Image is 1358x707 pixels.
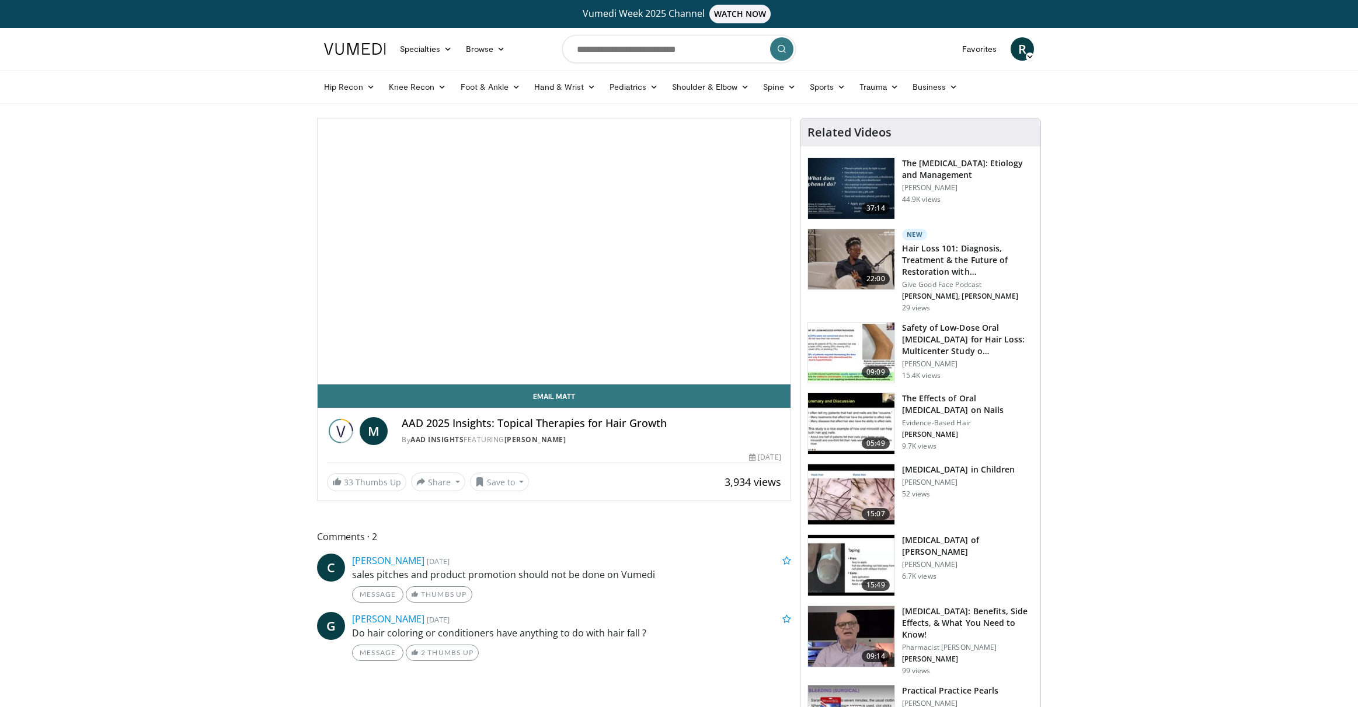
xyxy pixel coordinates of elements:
span: 15:49 [862,579,890,591]
h3: Practical Practice Pearls [902,685,999,696]
a: Shoulder & Elbow [665,75,756,99]
a: 15:07 [MEDICAL_DATA] in Children [PERSON_NAME] 52 views [807,464,1033,526]
img: c5af237d-e68a-4dd3-8521-77b3daf9ece4.150x105_q85_crop-smart_upscale.jpg [808,158,894,219]
span: 3,934 views [725,475,781,489]
p: Pharmacist [PERSON_NAME] [902,643,1033,652]
a: AAD Insights [410,435,464,444]
button: Share [411,473,465,491]
a: 09:09 Safety of Low-Dose Oral [MEDICAL_DATA] for Hair Loss: Multicenter Study o… [PERSON_NAME] 15... [807,322,1033,384]
span: WATCH NOW [709,5,771,23]
p: [PERSON_NAME] [902,654,1033,664]
p: 52 views [902,489,931,499]
h3: [MEDICAL_DATA]: Benefits, Side Effects, & What You Need to Know! [902,605,1033,640]
img: 8374ea3f-a877-435e-994f-0fc14369d798.150x105_q85_crop-smart_upscale.jpg [808,464,894,525]
a: Thumbs Up [406,586,472,603]
img: 529907a1-99c4-40e3-9349-0c9cad7bf56c.150x105_q85_crop-smart_upscale.jpg [808,535,894,596]
span: 09:09 [862,366,890,378]
img: 83a686ce-4f43-4faf-a3e0-1f3ad054bd57.150x105_q85_crop-smart_upscale.jpg [808,323,894,383]
p: 29 views [902,303,931,313]
a: 33 Thumbs Up [327,473,406,491]
a: Pediatrics [603,75,665,99]
a: Specialties [393,37,459,61]
input: Search topics, interventions [562,35,796,63]
h4: Related Videos [807,125,892,139]
img: 823c5707-d908-4fad-8f6c-8ffd3c6db1b6.150x105_q85_crop-smart_upscale.jpg [808,606,894,667]
span: 2 [421,648,426,657]
a: R [1011,37,1034,61]
h3: Safety of Low-Dose Oral [MEDICAL_DATA] for Hair Loss: Multicenter Study o… [902,322,1033,357]
p: 9.7K views [902,442,936,451]
span: 37:14 [862,202,890,214]
span: 15:07 [862,508,890,520]
img: AAD Insights [327,417,355,445]
p: sales pitches and product promotion should not be done on Vumedi [352,568,791,582]
a: Message [352,586,403,603]
span: 05:49 [862,437,890,449]
a: G [317,612,345,640]
p: [PERSON_NAME] [902,183,1033,192]
h3: [MEDICAL_DATA] of [PERSON_NAME] [902,534,1033,558]
span: 09:14 [862,650,890,662]
div: [DATE] [749,452,781,463]
a: Knee Recon [382,75,454,99]
h3: [MEDICAL_DATA] in Children [902,464,1015,475]
img: 55e8f689-9f13-4156-9bbf-8a5cd52332a5.150x105_q85_crop-smart_upscale.jpg [808,393,894,454]
span: 22:00 [862,273,890,285]
a: Favorites [955,37,1004,61]
a: Hand & Wrist [527,75,603,99]
a: 15:49 [MEDICAL_DATA] of [PERSON_NAME] [PERSON_NAME] 6.7K views [807,534,1033,596]
img: 823268b6-bc03-4188-ae60-9bdbfe394016.150x105_q85_crop-smart_upscale.jpg [808,229,894,290]
span: Comments 2 [317,529,791,544]
p: 99 views [902,666,931,675]
small: [DATE] [427,614,450,625]
h3: The Effects of Oral [MEDICAL_DATA] on Nails [902,393,1033,416]
a: Sports [803,75,853,99]
a: M [360,417,388,445]
p: 44.9K views [902,195,941,204]
a: Browse [459,37,513,61]
p: [PERSON_NAME] [902,560,1033,569]
p: [PERSON_NAME] [902,478,1015,487]
a: 2 Thumbs Up [406,645,479,661]
p: Give Good Face Podcast [902,280,1033,289]
small: [DATE] [427,556,450,566]
p: 6.7K views [902,572,936,581]
p: [PERSON_NAME] [902,430,1033,439]
p: Do hair coloring or conditioners have anything to do with hair fall ? [352,626,791,640]
h4: AAD 2025 Insights: Topical Therapies for Hair Growth [402,417,781,430]
p: [PERSON_NAME] [902,359,1033,369]
a: Business [906,75,965,99]
h3: Hair Loss 101: Diagnosis, Treatment & the Future of Restoration with… [902,243,1033,278]
a: Spine [756,75,802,99]
a: Vumedi Week 2025 ChannelWATCH NOW [326,5,1032,23]
a: Trauma [852,75,906,99]
a: Message [352,645,403,661]
div: By FEATURING [402,435,781,445]
span: 33 [344,477,353,488]
p: [PERSON_NAME], [PERSON_NAME] [902,292,1033,301]
h3: The [MEDICAL_DATA]: Etiology and Management [902,157,1033,181]
p: New [902,229,928,240]
a: Hip Recon [317,75,382,99]
a: 37:14 The [MEDICAL_DATA]: Etiology and Management [PERSON_NAME] 44.9K views [807,157,1033,219]
a: [PERSON_NAME] [352,612,424,625]
a: 09:14 [MEDICAL_DATA]: Benefits, Side Effects, & What You Need to Know! Pharmacist [PERSON_NAME] [... [807,605,1033,675]
p: Evidence-Based Hair [902,418,1033,428]
video-js: Video Player [318,118,791,384]
a: [PERSON_NAME] [352,554,424,567]
a: [PERSON_NAME] [504,435,566,444]
a: C [317,554,345,582]
a: Email Matt [318,384,791,408]
img: VuMedi Logo [324,43,386,55]
a: 05:49 The Effects of Oral [MEDICAL_DATA] on Nails Evidence-Based Hair [PERSON_NAME] 9.7K views [807,393,1033,454]
a: 22:00 New Hair Loss 101: Diagnosis, Treatment & the Future of Restoration with… Give Good Face Po... [807,229,1033,313]
button: Save to [470,473,530,491]
a: Foot & Ankle [454,75,528,99]
p: 15.4K views [902,371,941,380]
